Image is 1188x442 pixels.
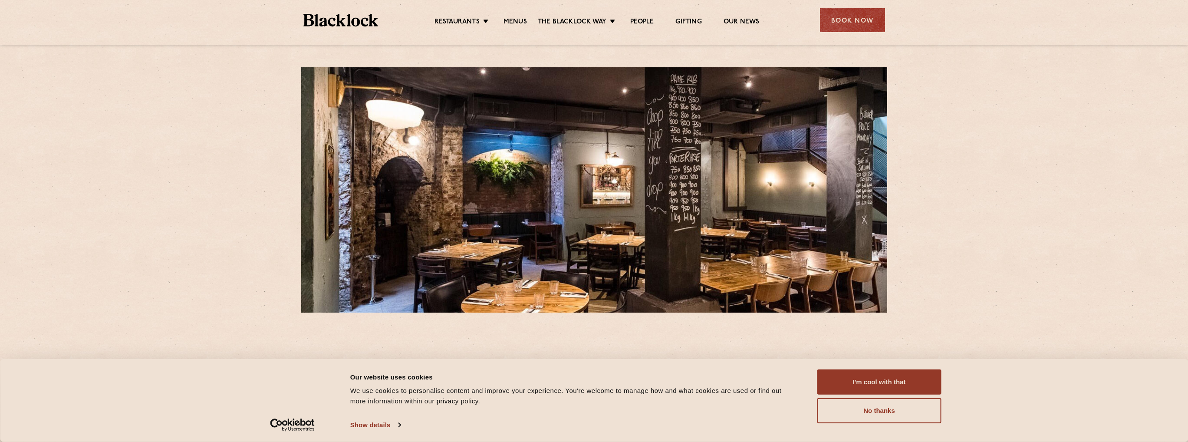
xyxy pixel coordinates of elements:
[350,419,401,432] a: Show details
[817,398,941,423] button: No thanks
[350,386,798,406] div: We use cookies to personalise content and improve your experience. You're welcome to manage how a...
[724,18,760,27] a: Our News
[303,14,378,26] img: BL_Textured_Logo-footer-cropped.svg
[630,18,654,27] a: People
[254,419,330,432] a: Usercentrics Cookiebot - opens in a new window
[817,369,941,395] button: I'm cool with that
[504,18,527,27] a: Menus
[350,372,798,382] div: Our website uses cookies
[538,18,606,27] a: The Blacklock Way
[434,18,480,27] a: Restaurants
[675,18,701,27] a: Gifting
[820,8,885,32] div: Book Now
